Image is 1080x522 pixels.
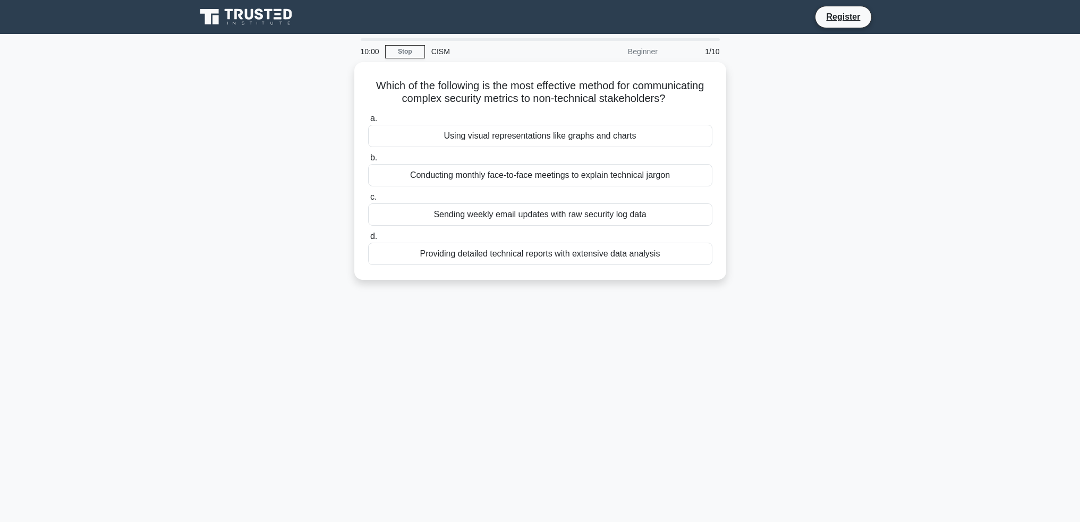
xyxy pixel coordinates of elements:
[385,45,425,58] a: Stop
[354,41,385,62] div: 10:00
[370,114,377,123] span: a.
[370,192,377,201] span: c.
[368,243,712,265] div: Providing detailed technical reports with extensive data analysis
[368,125,712,147] div: Using visual representations like graphs and charts
[571,41,664,62] div: Beginner
[367,79,713,106] h5: Which of the following is the most effective method for communicating complex security metrics to...
[368,164,712,186] div: Conducting monthly face-to-face meetings to explain technical jargon
[368,203,712,226] div: Sending weekly email updates with raw security log data
[664,41,726,62] div: 1/10
[370,232,377,241] span: d.
[425,41,571,62] div: CISM
[370,153,377,162] span: b.
[820,10,866,23] a: Register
